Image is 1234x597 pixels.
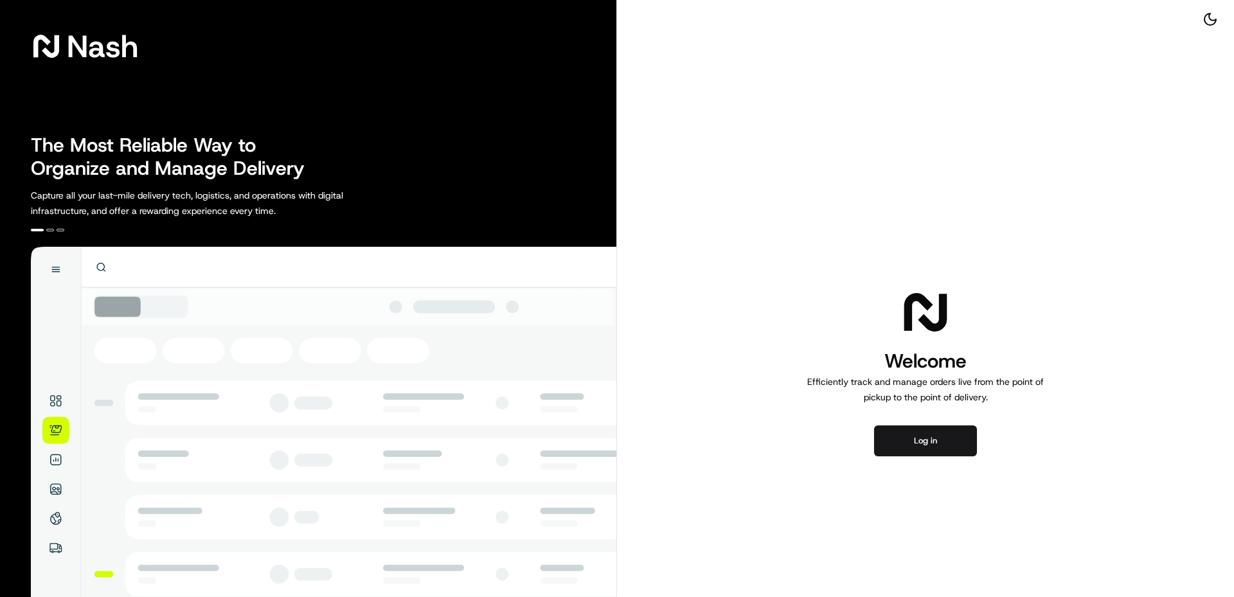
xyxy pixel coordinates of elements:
p: Efficiently track and manage orders live from the point of pickup to the point of delivery. [802,374,1049,405]
h2: The Most Reliable Way to Organize and Manage Delivery [31,134,319,180]
h1: Welcome [802,348,1049,374]
p: Capture all your last-mile delivery tech, logistics, and operations with digital infrastructure, ... [31,188,401,218]
span: Nash [67,33,138,59]
button: Log in [874,425,977,456]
